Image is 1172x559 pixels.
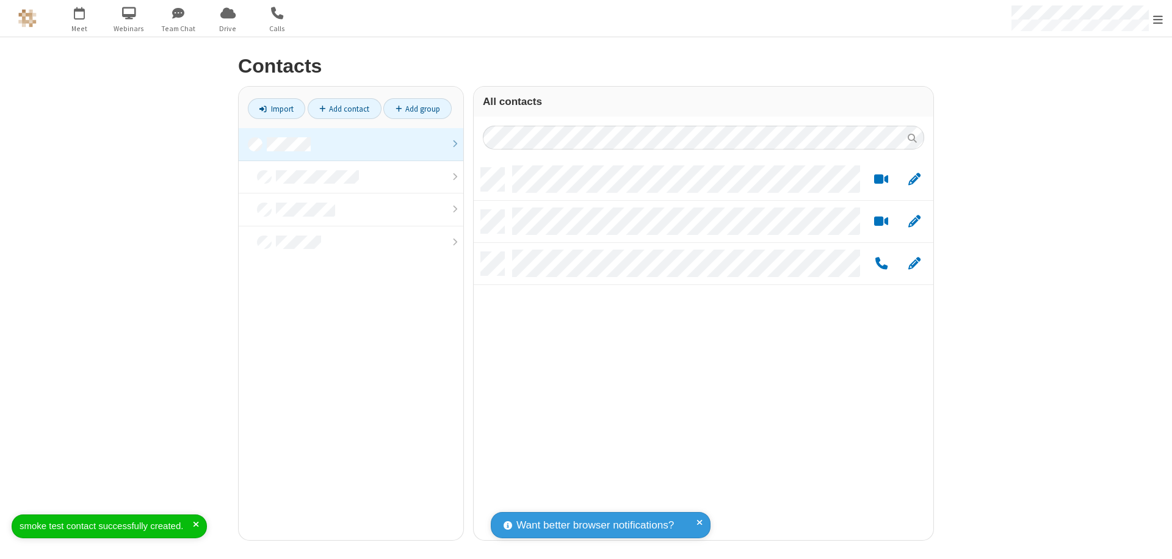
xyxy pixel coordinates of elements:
h2: Contacts [238,56,934,77]
span: Calls [255,23,300,34]
span: Webinars [106,23,152,34]
a: Add group [383,98,452,119]
div: smoke test contact successfully created. [20,519,193,533]
img: QA Selenium DO NOT DELETE OR CHANGE [18,9,37,27]
a: Add contact [308,98,382,119]
button: Call by phone [869,256,893,272]
span: Drive [205,23,251,34]
button: Start a video meeting [869,214,893,229]
span: Want better browser notifications? [516,518,674,533]
button: Edit [902,256,926,272]
div: grid [474,159,933,540]
iframe: Chat [1141,527,1163,550]
span: Meet [57,23,103,34]
span: Team Chat [156,23,201,34]
button: Edit [902,214,926,229]
button: Start a video meeting [869,172,893,187]
button: Edit [902,172,926,187]
a: Import [248,98,305,119]
h3: All contacts [483,96,924,107]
